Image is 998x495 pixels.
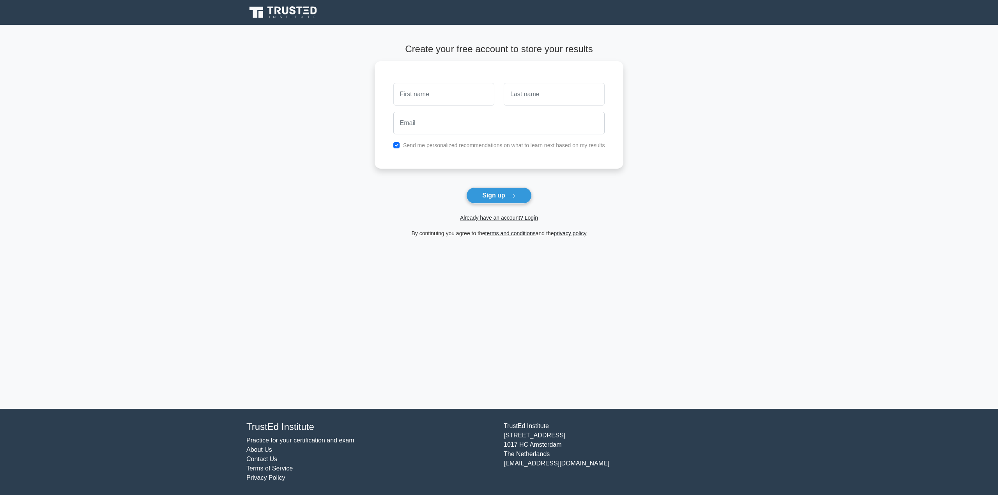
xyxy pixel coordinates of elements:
a: terms and conditions [485,230,536,236]
label: Send me personalized recommendations on what to learn next based on my results [403,142,605,148]
a: Practice for your certification and exam [246,437,354,444]
a: privacy policy [554,230,587,236]
h4: TrustEd Institute [246,421,494,433]
a: Terms of Service [246,465,293,472]
a: Contact Us [246,456,277,462]
div: By continuing you agree to the and the [370,229,628,238]
h4: Create your free account to store your results [375,44,624,55]
div: TrustEd Institute [STREET_ADDRESS] 1017 HC Amsterdam The Netherlands [EMAIL_ADDRESS][DOMAIN_NAME] [499,421,756,483]
input: Last name [504,83,605,106]
a: About Us [246,446,272,453]
input: Email [393,112,605,134]
button: Sign up [466,187,532,204]
input: First name [393,83,494,106]
a: Privacy Policy [246,474,285,481]
a: Already have an account? Login [460,215,538,221]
